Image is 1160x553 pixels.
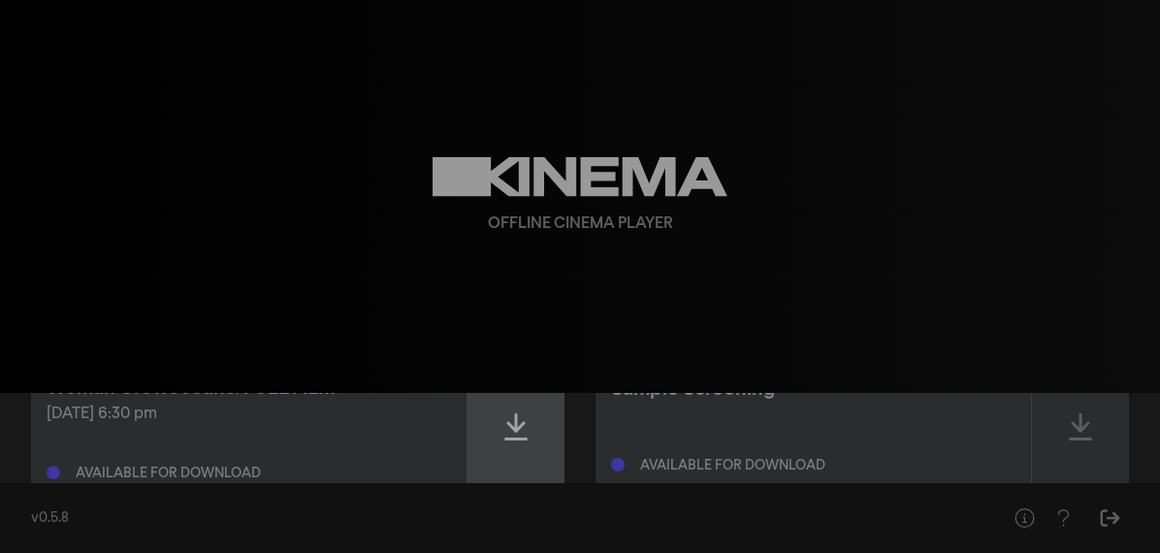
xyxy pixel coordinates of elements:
div: Available for download [76,467,261,480]
div: v0.5.8 [31,508,966,529]
button: Help [1044,499,1082,537]
div: Available for download [640,459,825,472]
button: Sign Out [1090,499,1129,537]
button: Help [1005,499,1044,537]
div: [DATE] 6:30 pm [47,403,451,426]
div: Offline Cinema Player [488,212,673,236]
